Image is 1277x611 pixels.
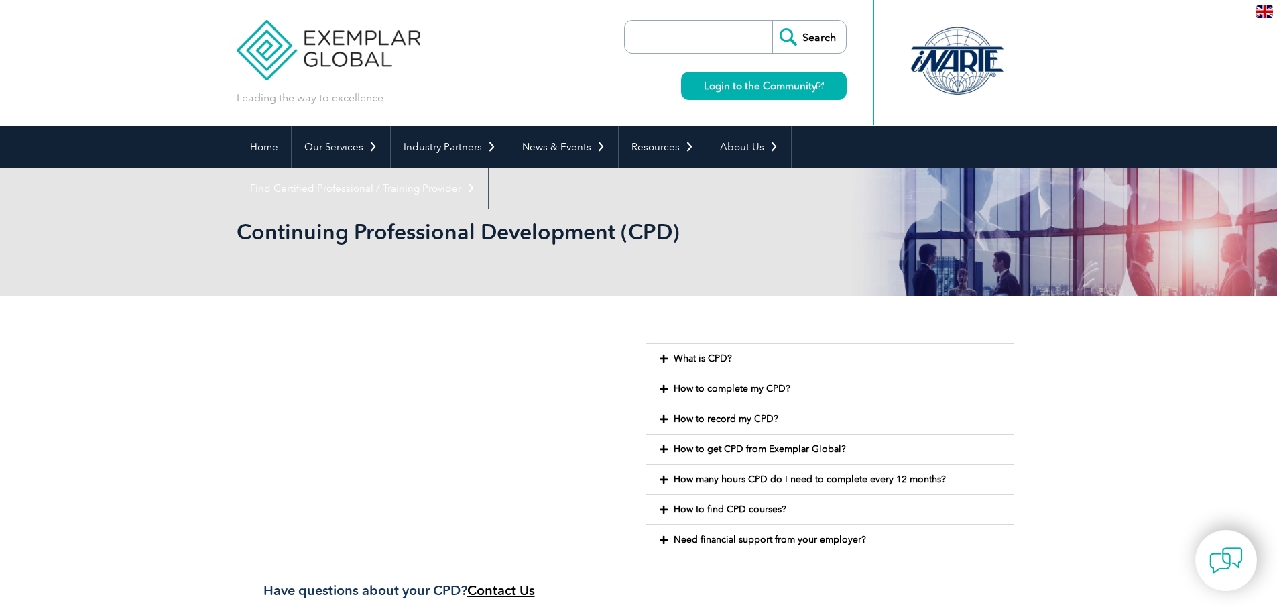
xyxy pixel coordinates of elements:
input: Search [772,21,846,53]
a: How many hours CPD do I need to complete every 12 months? [674,474,946,485]
h2: Continuing Professional Development (CPD) [237,221,800,243]
a: How to find CPD courses? [674,504,786,515]
a: How to complete my CPD? [674,383,790,394]
p: Leading the way to excellence [237,91,383,105]
a: Resources [619,126,707,168]
a: How to record my CPD? [674,413,778,425]
div: How to complete my CPD? [646,374,1014,404]
a: What is CPD? [674,353,732,364]
div: How many hours CPD do I need to complete every 12 months? [646,465,1014,494]
a: Find Certified Professional / Training Provider [237,168,488,209]
a: Login to the Community [681,72,847,100]
img: en [1256,5,1273,18]
a: News & Events [509,126,618,168]
a: Our Services [292,126,390,168]
div: How to find CPD courses? [646,495,1014,524]
a: Industry Partners [391,126,509,168]
img: contact-chat.png [1209,544,1243,577]
a: About Us [707,126,791,168]
img: open_square.png [816,82,824,89]
div: What is CPD? [646,344,1014,374]
div: How to get CPD from Exemplar Global? [646,435,1014,464]
div: How to record my CPD? [646,404,1014,434]
a: Contact Us [467,582,535,598]
div: Need financial support from your employer? [646,525,1014,555]
a: Need financial support from your employer? [674,534,866,545]
h3: Have questions about your CPD? [263,582,632,599]
a: How to get CPD from Exemplar Global? [674,443,846,455]
a: Home [237,126,291,168]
